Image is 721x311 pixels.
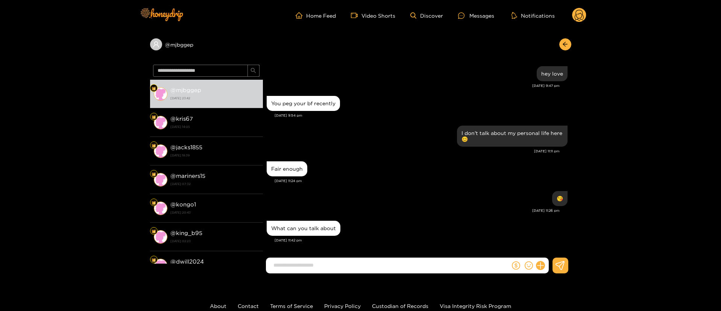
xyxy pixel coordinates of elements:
[170,238,259,244] strong: [DATE] 02:23
[170,123,259,130] strong: [DATE] 14:05
[154,87,167,101] img: conversation
[210,303,226,309] a: About
[537,66,568,81] div: Aug. 24, 9:47 pm
[267,83,560,88] div: [DATE] 9:47 pm
[559,38,571,50] button: arrow-left
[154,116,167,129] img: conversation
[351,12,395,19] a: Video Shorts
[154,173,167,187] img: conversation
[170,173,205,179] strong: @ mariners15
[250,68,256,74] span: search
[267,149,560,154] div: [DATE] 11:11 pm
[170,258,204,265] strong: @ dwill2024
[170,95,259,102] strong: [DATE] 23:42
[170,181,259,187] strong: [DATE] 07:32
[152,115,156,119] img: Fan Level
[275,178,568,184] div: [DATE] 11:24 pm
[275,113,568,118] div: [DATE] 9:54 pm
[271,225,336,231] div: What can you talk about
[170,209,259,216] strong: [DATE] 20:43
[270,303,313,309] a: Terms of Service
[271,100,335,106] div: You peg your bf recently
[152,229,156,234] img: Fan Level
[154,144,167,158] img: conversation
[267,221,340,236] div: Aug. 24, 11:42 pm
[296,12,306,19] span: home
[247,65,260,77] button: search
[458,11,494,20] div: Messages
[372,303,428,309] a: Custodian of Records
[461,130,563,142] div: I don't talk about my personal life here 😊
[267,161,307,176] div: Aug. 24, 11:24 pm
[170,115,193,122] strong: @ kris67
[510,260,522,271] button: dollar
[170,87,201,93] strong: @ mjbggep
[296,12,336,19] a: Home Feed
[552,191,568,206] div: Aug. 24, 11:26 pm
[440,303,511,309] a: Visa Integrity Risk Program
[410,12,443,19] a: Discover
[154,230,167,244] img: conversation
[152,172,156,176] img: Fan Level
[512,261,520,270] span: dollar
[509,12,557,19] button: Notifications
[152,258,156,262] img: Fan Level
[267,208,560,213] div: [DATE] 11:26 pm
[562,41,568,48] span: arrow-left
[457,126,568,147] div: Aug. 24, 11:11 pm
[152,200,156,205] img: Fan Level
[557,196,563,202] div: 😘
[351,12,361,19] span: video-camera
[150,38,263,50] div: @mjbggep
[170,144,202,150] strong: @ jacks1855
[238,303,259,309] a: Contact
[170,201,196,208] strong: @ kongo1
[152,86,156,91] img: Fan Level
[271,166,303,172] div: Fair enough
[541,71,563,77] div: hey love
[153,41,159,48] span: user
[154,202,167,215] img: conversation
[170,230,202,236] strong: @ king_b95
[275,238,568,243] div: [DATE] 11:42 pm
[154,259,167,272] img: conversation
[267,96,340,111] div: Aug. 24, 9:54 pm
[525,261,533,270] span: smile
[170,152,259,159] strong: [DATE] 18:39
[152,143,156,148] img: Fan Level
[324,303,361,309] a: Privacy Policy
